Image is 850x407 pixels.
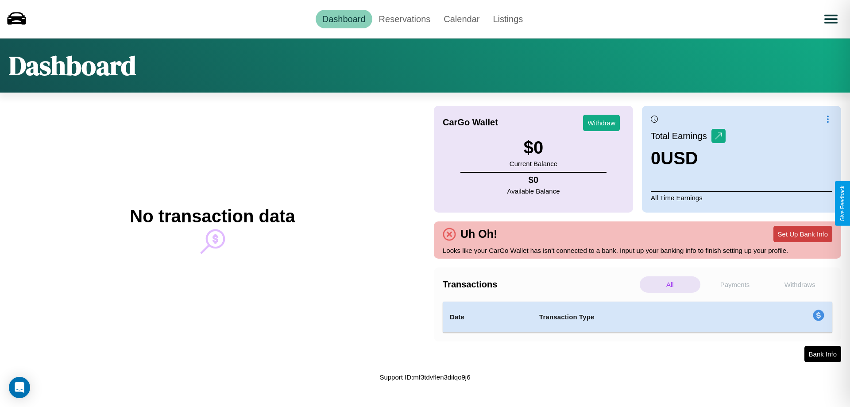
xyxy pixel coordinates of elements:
[583,115,620,131] button: Withdraw
[437,10,486,28] a: Calendar
[443,244,832,256] p: Looks like your CarGo Wallet has isn't connected to a bank. Input up your banking info to finish ...
[705,276,765,293] p: Payments
[651,128,711,144] p: Total Earnings
[769,276,830,293] p: Withdraws
[316,10,372,28] a: Dashboard
[507,175,560,185] h4: $ 0
[510,138,557,158] h3: $ 0
[651,191,832,204] p: All Time Earnings
[130,206,295,226] h2: No transaction data
[773,226,832,242] button: Set Up Bank Info
[510,158,557,170] p: Current Balance
[379,371,470,383] p: Support ID: mf3tdvflen3dilqo9j6
[839,186,846,221] div: Give Feedback
[804,346,841,362] button: Bank Info
[9,47,136,84] h1: Dashboard
[640,276,700,293] p: All
[486,10,529,28] a: Listings
[651,148,726,168] h3: 0 USD
[443,279,637,290] h4: Transactions
[819,7,843,31] button: Open menu
[9,377,30,398] div: Open Intercom Messenger
[456,228,502,240] h4: Uh Oh!
[443,302,832,333] table: simple table
[443,117,498,128] h4: CarGo Wallet
[372,10,437,28] a: Reservations
[507,185,560,197] p: Available Balance
[539,312,740,322] h4: Transaction Type
[450,312,525,322] h4: Date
